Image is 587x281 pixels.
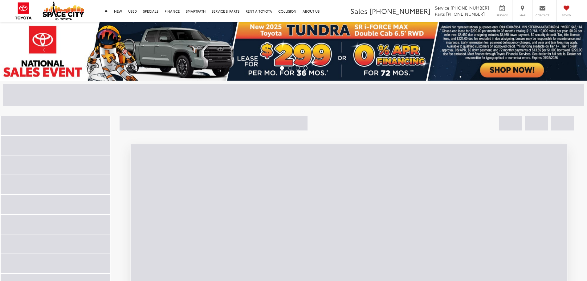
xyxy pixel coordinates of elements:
[350,6,368,16] span: Sales
[450,5,489,11] span: [PHONE_NUMBER]
[446,11,485,17] span: [PHONE_NUMBER]
[536,13,549,17] span: Contact
[435,5,449,11] span: Service
[495,13,509,17] span: Service
[435,11,445,17] span: Parts
[516,13,529,17] span: Map
[560,13,573,17] span: Saved
[43,1,84,20] img: Space City Toyota
[369,6,430,16] span: [PHONE_NUMBER]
